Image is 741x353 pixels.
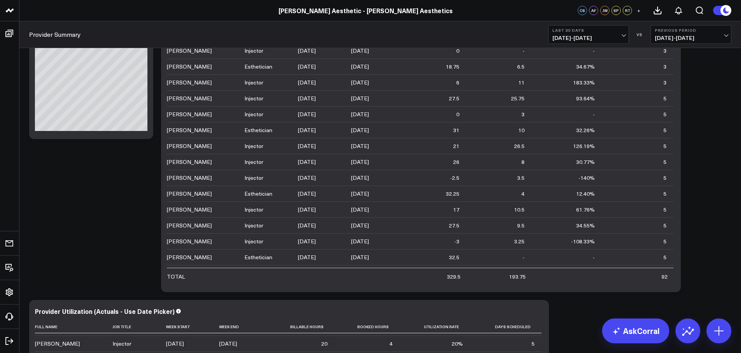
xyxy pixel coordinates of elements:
[167,110,212,118] div: [PERSON_NAME]
[334,320,400,333] th: Booked Hours
[449,222,459,229] div: 27.5
[552,28,625,33] b: Last 30 Days
[511,95,525,102] div: 25.75
[578,174,595,182] div: -140%
[637,8,641,13] span: +
[298,206,316,214] div: [DATE]
[663,174,667,182] div: 5
[167,47,212,55] div: [PERSON_NAME]
[244,190,272,198] div: Esthetician
[113,320,166,333] th: Job Title
[167,174,212,182] div: [PERSON_NAME]
[523,253,525,261] div: -
[521,158,525,166] div: 8
[244,47,263,55] div: Injector
[452,340,463,348] div: 20%
[593,253,595,261] div: -
[611,6,621,15] div: SP
[576,63,595,71] div: 34.67%
[298,110,316,118] div: [DATE]
[573,142,595,150] div: 126.19%
[518,79,525,86] div: 11
[244,174,263,182] div: Injector
[351,95,369,102] div: [DATE]
[279,6,453,15] a: [PERSON_NAME] Aesthetic - [PERSON_NAME] Aesthetics
[167,222,212,229] div: [PERSON_NAME]
[351,222,369,229] div: [DATE]
[298,158,316,166] div: [DATE]
[219,320,267,333] th: Week End
[663,79,667,86] div: 3
[456,47,459,55] div: 0
[663,206,667,214] div: 5
[351,79,369,86] div: [DATE]
[453,206,459,214] div: 17
[517,222,525,229] div: 9.5
[298,95,316,102] div: [DATE]
[167,238,212,245] div: [PERSON_NAME]
[244,206,263,214] div: Injector
[663,253,667,261] div: 5
[518,126,525,134] div: 10
[244,142,263,150] div: Injector
[351,126,369,134] div: [DATE]
[446,63,459,71] div: 18.75
[454,238,459,245] div: -3
[552,35,625,41] span: [DATE] - [DATE]
[623,6,632,15] div: RT
[447,273,461,281] div: 329.5
[663,158,667,166] div: 5
[244,110,263,118] div: Injector
[167,206,212,214] div: [PERSON_NAME]
[661,273,668,281] div: 92
[593,110,595,118] div: -
[514,238,525,245] div: 3.25
[267,320,334,333] th: Billable Hours
[298,253,316,261] div: [DATE]
[663,222,667,229] div: 5
[663,110,667,118] div: 5
[244,222,263,229] div: Injector
[351,206,369,214] div: [DATE]
[576,206,595,214] div: 61.76%
[470,320,542,333] th: Days Scheduled
[589,6,598,15] div: AF
[298,79,316,86] div: [DATE]
[634,6,643,15] button: +
[576,95,595,102] div: 93.64%
[573,79,595,86] div: 183.33%
[29,30,81,39] a: Provider Summary
[167,126,212,134] div: [PERSON_NAME]
[35,307,175,315] div: Provider Utilization (Actuals - Use Date Picker)
[663,238,667,245] div: 5
[663,95,667,102] div: 5
[244,95,263,102] div: Injector
[298,190,316,198] div: [DATE]
[449,95,459,102] div: 27.5
[576,126,595,134] div: 32.26%
[663,190,667,198] div: 5
[167,253,212,261] div: [PERSON_NAME]
[351,47,369,55] div: [DATE]
[655,28,727,33] b: Previous Period
[633,32,647,37] div: VS
[593,47,595,55] div: -
[298,174,316,182] div: [DATE]
[453,142,459,150] div: 21
[663,126,667,134] div: 5
[521,110,525,118] div: 3
[219,340,237,348] div: [DATE]
[390,340,393,348] div: 4
[351,238,369,245] div: [DATE]
[576,222,595,229] div: 34.55%
[602,319,669,343] a: AskCorral
[651,25,731,44] button: Previous Period[DATE]-[DATE]
[167,158,212,166] div: [PERSON_NAME]
[244,253,272,261] div: Esthetician
[548,25,629,44] button: Last 30 Days[DATE]-[DATE]
[600,6,609,15] div: JW
[453,158,459,166] div: 26
[244,238,263,245] div: Injector
[167,95,212,102] div: [PERSON_NAME]
[167,190,212,198] div: [PERSON_NAME]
